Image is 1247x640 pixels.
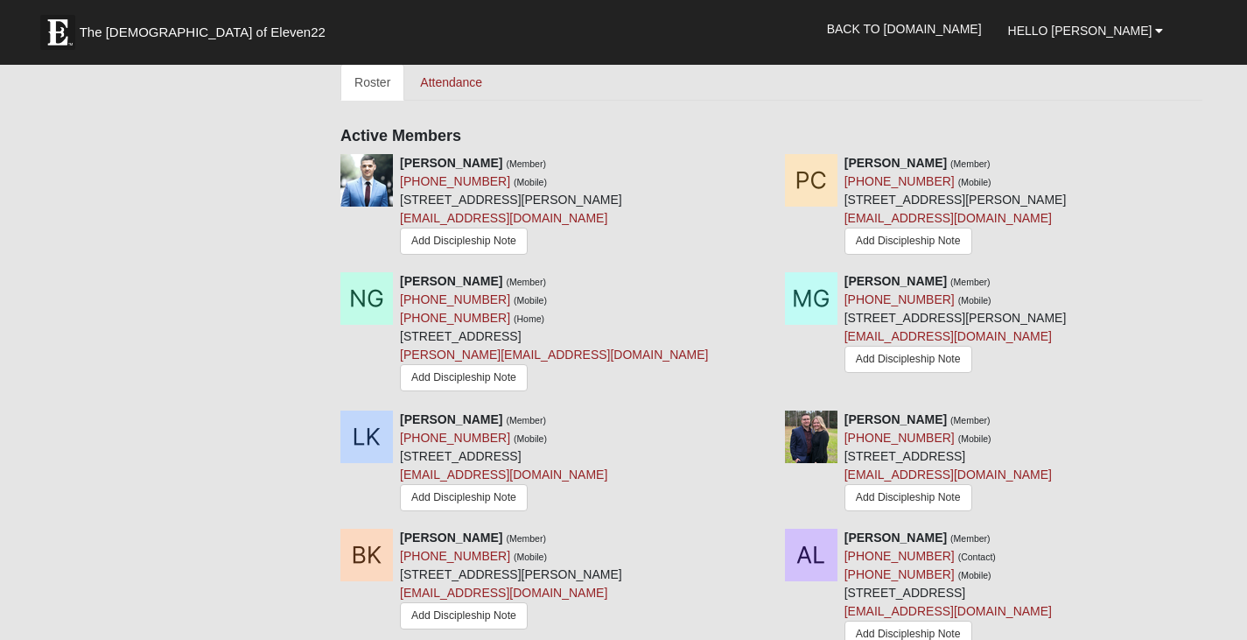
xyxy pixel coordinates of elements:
a: Roster [340,64,404,101]
a: [EMAIL_ADDRESS][DOMAIN_NAME] [844,468,1052,482]
strong: [PERSON_NAME] [400,412,502,426]
small: (Mobile) [514,295,547,306]
div: [STREET_ADDRESS] [400,272,708,397]
strong: [PERSON_NAME] [400,156,502,170]
strong: [PERSON_NAME] [400,274,502,288]
a: Add Discipleship Note [400,364,528,391]
small: (Mobile) [958,177,991,187]
strong: [PERSON_NAME] [844,156,947,170]
small: (Member) [506,158,546,169]
a: Add Discipleship Note [400,228,528,255]
small: (Member) [950,277,991,287]
small: (Mobile) [514,552,547,562]
small: (Member) [950,158,991,169]
small: (Member) [950,415,991,425]
a: Add Discipleship Note [844,484,972,511]
strong: [PERSON_NAME] [844,412,947,426]
strong: [PERSON_NAME] [400,531,502,545]
a: The [DEMOGRAPHIC_DATA] of Eleven22 [32,6,382,50]
small: (Member) [950,533,991,544]
a: [PHONE_NUMBER] [844,174,955,188]
div: [STREET_ADDRESS][PERSON_NAME] [400,529,622,634]
div: [STREET_ADDRESS] [844,411,1052,516]
small: (Mobile) [958,570,991,580]
div: [STREET_ADDRESS] [400,411,607,516]
a: [PHONE_NUMBER] [844,292,955,306]
small: (Mobile) [958,433,991,444]
a: Hello [PERSON_NAME] [995,9,1177,53]
small: (Member) [506,277,546,287]
a: [EMAIL_ADDRESS][DOMAIN_NAME] [844,211,1052,225]
img: Eleven22 logo [40,15,75,50]
div: [STREET_ADDRESS][PERSON_NAME] [400,154,622,259]
strong: [PERSON_NAME] [844,531,947,545]
a: [EMAIL_ADDRESS][DOMAIN_NAME] [844,329,1052,343]
a: Add Discipleship Note [400,484,528,511]
a: [PHONE_NUMBER] [400,174,510,188]
small: (Mobile) [514,433,547,444]
a: [PHONE_NUMBER] [400,431,510,445]
a: Add Discipleship Note [844,228,972,255]
a: [PHONE_NUMBER] [844,549,955,563]
a: Add Discipleship Note [844,346,972,373]
span: Hello [PERSON_NAME] [1008,24,1152,38]
a: [EMAIL_ADDRESS][DOMAIN_NAME] [400,586,607,600]
a: [PHONE_NUMBER] [400,292,510,306]
a: Back to [DOMAIN_NAME] [814,7,995,51]
a: [PHONE_NUMBER] [844,567,955,581]
a: Add Discipleship Note [400,602,528,629]
div: [STREET_ADDRESS][PERSON_NAME] [844,272,1067,377]
strong: [PERSON_NAME] [844,274,947,288]
small: (Member) [506,415,546,425]
a: [PHONE_NUMBER] [400,311,510,325]
div: [STREET_ADDRESS][PERSON_NAME] [844,154,1067,259]
a: Attendance [406,64,496,101]
small: (Member) [506,533,546,544]
small: (Contact) [958,552,996,562]
small: (Mobile) [514,177,547,187]
small: (Home) [514,313,544,324]
a: [PHONE_NUMBER] [844,431,955,445]
small: (Mobile) [958,295,991,306]
a: [EMAIL_ADDRESS][DOMAIN_NAME] [400,468,607,482]
a: [EMAIL_ADDRESS][DOMAIN_NAME] [400,211,607,225]
a: [EMAIL_ADDRESS][DOMAIN_NAME] [844,604,1052,618]
a: [PERSON_NAME][EMAIL_ADDRESS][DOMAIN_NAME] [400,348,708,362]
h4: Active Members [340,127,1202,146]
span: The [DEMOGRAPHIC_DATA] of Eleven22 [80,24,326,41]
a: [PHONE_NUMBER] [400,549,510,563]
